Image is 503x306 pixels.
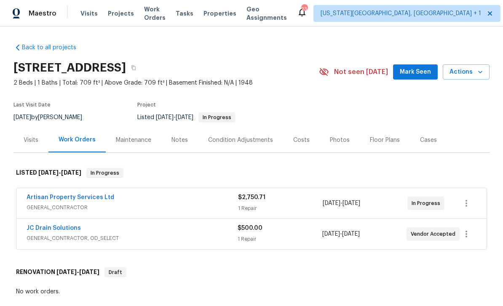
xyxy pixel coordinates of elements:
span: Vendor Accepted [411,230,459,238]
span: Projects [108,9,134,18]
span: [DATE] [322,231,340,237]
div: 1 Repair [238,235,322,243]
button: Copy Address [126,60,141,75]
span: [DATE] [156,114,174,120]
div: Work Orders [59,136,96,144]
div: Floor Plans [370,136,400,144]
span: Maestro [29,9,56,18]
span: [DATE] [13,114,31,120]
h2: [STREET_ADDRESS] [13,64,126,72]
span: Geo Assignments [246,5,287,22]
div: Maintenance [116,136,151,144]
span: - [322,230,360,238]
span: Not seen [DATE] [334,68,388,76]
span: [DATE] [79,269,99,275]
div: LISTED [DATE]-[DATE]In Progress [13,160,490,186]
span: [US_STATE][GEOGRAPHIC_DATA], [GEOGRAPHIC_DATA] + 1 [321,9,481,18]
span: In Progress [412,199,444,208]
div: Costs [293,136,310,144]
a: Artisan Property Services Ltd [27,194,114,200]
a: Back to all projects [13,43,94,52]
div: 23 [301,5,307,13]
span: Draft [105,268,126,277]
span: In Progress [87,169,123,177]
span: [DATE] [38,170,59,176]
div: Photos [330,136,350,144]
span: - [156,114,193,120]
span: [DATE] [342,231,360,237]
span: Actions [449,67,483,77]
h6: RENOVATION [16,267,99,277]
span: 2 Beds | 1 Baths | Total: 709 ft² | Above Grade: 709 ft² | Basement Finished: N/A | 1948 [13,79,319,87]
span: [DATE] [56,269,77,275]
span: - [323,199,360,208]
div: No work orders. [16,287,487,296]
div: Condition Adjustments [208,136,273,144]
span: Tasks [176,11,193,16]
span: [DATE] [176,114,193,120]
span: [DATE] [342,200,360,206]
button: Actions [443,64,490,80]
div: RENOVATION [DATE]-[DATE]Draft [13,259,490,286]
span: Last Visit Date [13,102,51,107]
span: Work Orders [144,5,166,22]
span: $2,750.71 [238,194,265,200]
a: JC Drain Solutions [27,225,81,231]
button: Mark Seen [393,64,438,80]
span: In Progress [199,115,235,120]
span: Mark Seen [400,67,431,77]
span: [DATE] [61,170,81,176]
span: $500.00 [238,225,262,231]
h6: LISTED [16,168,81,178]
span: Project [137,102,156,107]
span: Visits [80,9,98,18]
span: - [56,269,99,275]
div: by [PERSON_NAME] [13,112,92,122]
div: Cases [420,136,437,144]
span: Listed [137,114,235,120]
div: 1 Repair [238,204,323,213]
span: [DATE] [323,200,340,206]
span: Properties [203,9,236,18]
div: Visits [24,136,38,144]
span: - [38,170,81,176]
span: GENERAL_CONTRACTOR [27,203,238,212]
span: GENERAL_CONTRACTOR, OD_SELECT [27,234,238,242]
div: Notes [171,136,188,144]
